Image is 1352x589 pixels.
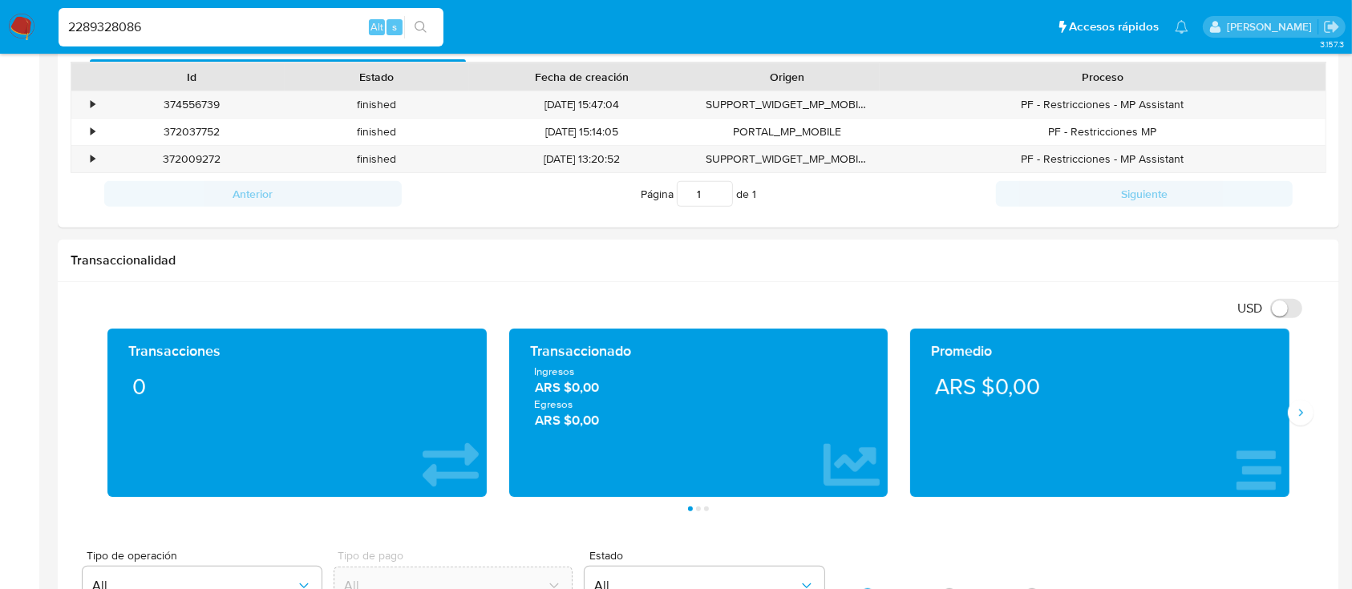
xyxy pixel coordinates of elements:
div: 374556739 [99,91,285,118]
div: 372037752 [99,119,285,145]
div: 372009272 [99,146,285,172]
button: search-icon [404,16,437,38]
div: PORTAL_MP_MOBILE [694,119,880,145]
div: • [91,124,95,139]
button: Siguiente [996,181,1293,207]
input: Buscar usuario o caso... [59,17,443,38]
div: PF - Restricciones - MP Assistant [880,146,1326,172]
span: Alt [370,19,383,34]
div: [DATE] 13:20:52 [469,146,694,172]
span: Página de [641,181,756,207]
div: Proceso [891,69,1314,85]
a: Salir [1323,18,1340,35]
span: Accesos rápidos [1069,18,1159,35]
a: Notificaciones [1175,20,1188,34]
div: • [91,97,95,112]
div: Origen [706,69,868,85]
div: Estado [296,69,459,85]
h1: Transaccionalidad [71,252,1326,268]
div: SUPPORT_WIDGET_MP_MOBILE [694,146,880,172]
div: [DATE] 15:14:05 [469,119,694,145]
div: finished [285,91,470,118]
p: ezequiel.castrillon@mercadolibre.com [1227,19,1318,34]
div: finished [285,119,470,145]
span: s [392,19,397,34]
div: • [91,151,95,167]
div: Fecha de creación [480,69,683,85]
span: 3.157.3 [1320,38,1344,50]
button: Anterior [104,181,402,207]
div: finished [285,146,470,172]
div: Id [111,69,273,85]
div: [DATE] 15:47:04 [469,91,694,118]
div: SUPPORT_WIDGET_MP_MOBILE [694,91,880,118]
div: PF - Restricciones MP [880,119,1326,145]
div: PF - Restricciones - MP Assistant [880,91,1326,118]
span: 1 [752,186,756,202]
